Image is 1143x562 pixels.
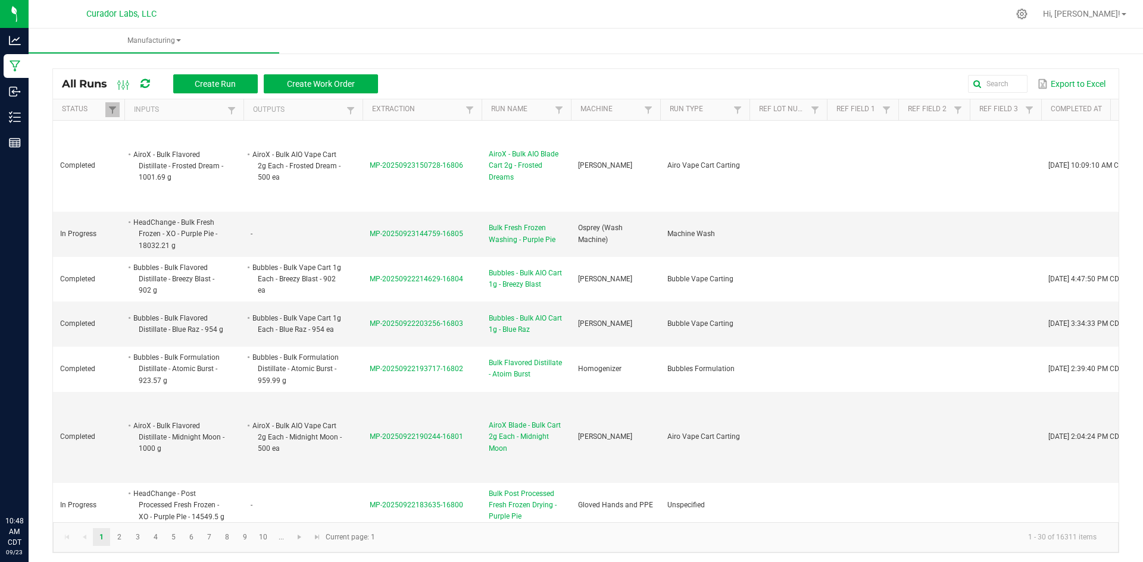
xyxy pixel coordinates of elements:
a: Page 1 [93,528,110,546]
span: MP-20250922190244-16801 [370,432,463,441]
a: Filter [343,103,358,118]
a: ExtractionSortable [372,105,462,114]
a: Page 5 [165,528,182,546]
span: Osprey (Wash Machine) [578,224,623,243]
a: Run NameSortable [491,105,551,114]
li: AiroX - Bulk AIO Vape Cart 2g Each - Frosted Dream - 500 ea [251,149,345,184]
span: Bulk Post Processed Fresh Frozen Drying - Purple Pie [489,488,564,523]
a: Filter [224,103,239,118]
span: In Progress [60,230,96,238]
li: Bubbles - Bulk Vape Cart 1g Each - Blue Raz - 954 ea [251,312,345,335]
span: [PERSON_NAME] [578,161,632,169]
a: Filter [463,102,477,117]
a: Filter [105,102,120,117]
span: Bubbles Formulation [667,365,735,373]
div: Manage settings [1014,8,1029,20]
span: MP-20250922183635-16800 [370,501,463,509]
a: Go to the last page [308,528,326,546]
span: Create Work Order [287,79,355,89]
span: [PERSON_NAME] [578,432,632,441]
a: Ref Field 3Sortable [979,105,1022,114]
span: MP-20250923150728-16806 [370,161,463,169]
a: Filter [808,102,822,117]
span: Completed [60,161,95,169]
span: Curador Labs, LLC [86,9,157,19]
a: Ref Field 2Sortable [908,105,950,114]
a: Filter [730,102,745,117]
li: Bubbles - Bulk Vape Cart 1g Each - Breezy Blast - 902 ea [251,262,345,297]
a: Filter [552,102,566,117]
td: - [243,212,363,257]
td: - [243,483,363,528]
a: Filter [951,102,965,117]
a: Ref Field 1Sortable [836,105,879,114]
span: Bulk Flavored Distillate - Atoim Burst [489,357,564,380]
span: AiroX Blade - Bulk Cart 2g Each - Midnight Moon [489,420,564,454]
a: Go to the next page [291,528,308,546]
span: MP-20250922193717-16802 [370,365,463,373]
a: MachineSortable [580,105,641,114]
span: Airo Vape Cart Carting [667,161,740,169]
a: Filter [1022,102,1036,117]
span: Bulk Fresh Frozen Washing - Purple Pie [489,222,564,245]
a: Page 9 [236,528,254,546]
a: Manufacturing [29,29,279,54]
th: Outputs [243,99,363,121]
li: Bubbles - Bulk Formulation Distillate - Atomic Burst - 959.99 g [251,351,345,387]
span: Completed [60,432,95,441]
iframe: Resource center [12,467,48,503]
p: 10:48 AM CDT [5,516,23,548]
span: Bubble Vape Carting [667,275,733,283]
inline-svg: Reports [9,137,21,149]
a: Filter [879,102,894,117]
inline-svg: Inventory [9,111,21,123]
a: Page 7 [201,528,218,546]
span: [DATE] 2:39:40 PM CDT [1048,365,1123,373]
span: MP-20250923144759-16805 [370,230,463,238]
span: Completed [60,275,95,283]
button: Create Work Order [264,74,378,93]
a: Filter [641,102,655,117]
a: Page 2 [111,528,128,546]
iframe: Resource center unread badge [35,465,49,479]
span: [DATE] 10:09:10 AM CDT [1048,161,1128,169]
span: Homogenizer [578,365,622,373]
a: Page 10 [255,528,272,546]
span: Create Run [195,79,236,89]
input: Search [968,75,1028,93]
inline-svg: Manufacturing [9,60,21,72]
p: 09/23 [5,548,23,557]
span: Unspecified [667,501,705,509]
li: AiroX - Bulk Flavored Distillate - Midnight Moon - 1000 g [132,420,226,455]
div: All Runs [62,74,387,94]
span: [DATE] 2:04:24 PM CDT [1048,432,1123,441]
a: Ref Lot NumberSortable [759,105,807,114]
span: Manufacturing [29,36,279,46]
span: [DATE] 3:34:33 PM CDT [1048,319,1123,328]
a: Page 11 [273,528,290,546]
span: In Progress [60,501,96,509]
span: Gloved Hands and PPE [578,501,653,509]
inline-svg: Inbound [9,86,21,98]
button: Export to Excel [1035,74,1108,94]
span: [PERSON_NAME] [578,275,632,283]
li: AiroX - Bulk Flavored Distillate - Frosted Dream - 1001.69 g [132,149,226,184]
span: Bubbles - Bulk AIO Cart 1g - Breezy Blast [489,268,564,290]
span: MP-20250922203256-16803 [370,319,463,328]
inline-svg: Analytics [9,34,21,46]
span: [PERSON_NAME] [578,319,632,328]
kendo-pager-info: 1 - 30 of 16311 items [382,528,1106,547]
span: Bubble Vape Carting [667,319,733,328]
span: Bubbles - Bulk AIO Cart 1g - Blue Raz [489,313,564,335]
span: [DATE] 4:47:50 PM CDT [1048,275,1123,283]
span: Airo Vape Cart Carting [667,432,740,441]
span: Go to the last page [313,532,322,542]
span: Go to the next page [295,532,304,542]
li: HeadChange - Post Processed Fresh Frozen - XO - Purple PIe - 14549.5 g [132,488,226,523]
li: Bubbles - Bulk Flavored Distillate - Blue Raz - 954 g [132,312,226,335]
a: StatusSortable [62,105,105,114]
span: Completed [60,365,95,373]
a: Page 3 [129,528,146,546]
button: Create Run [173,74,258,93]
span: Machine Wash [667,230,715,238]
